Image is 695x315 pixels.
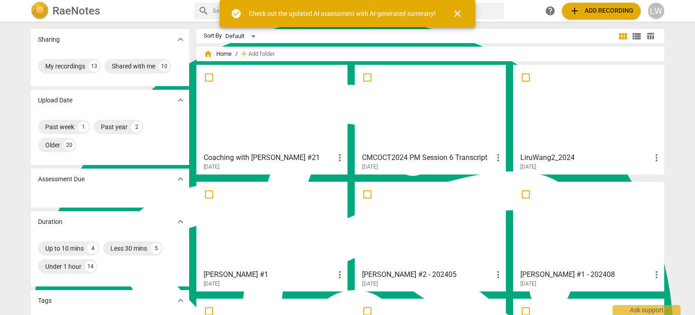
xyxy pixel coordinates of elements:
span: help [545,5,556,16]
span: [DATE] [520,280,536,288]
span: [DATE] [204,163,219,171]
span: more_vert [334,152,345,163]
img: Logo [31,2,49,20]
span: search [198,5,209,16]
span: close [452,8,463,19]
button: List view [630,29,643,43]
a: [PERSON_NAME] #2 - 202405[DATE] [358,185,503,287]
div: 10 [159,61,170,72]
div: Ask support [613,305,681,315]
a: Coaching with [PERSON_NAME] #21[DATE] [200,68,344,170]
button: Show more [174,33,187,46]
span: more_vert [651,152,662,163]
span: table_chart [646,32,655,40]
h3: Coaching with Jamie #21 [204,152,334,163]
button: Show more [174,172,187,186]
div: Past week [45,122,74,131]
span: [DATE] [204,280,219,288]
div: Less 30 mins [110,244,147,253]
button: Close [447,3,468,24]
a: Help [542,3,558,19]
span: Add recording [569,5,633,16]
div: 2 [131,121,142,132]
span: expand_more [175,34,186,45]
span: Home [204,49,232,58]
span: view_list [631,31,642,42]
button: Show more [174,93,187,107]
span: check_circle [231,8,242,19]
p: Duration [38,217,62,227]
span: expand_more [175,174,186,184]
button: Show more [174,215,187,228]
div: Default [225,29,259,44]
h3: CMCOCT2024 PM Session 6 Transcript [362,152,493,163]
div: 5 [151,243,162,254]
div: Older [45,141,60,150]
div: 14 [85,261,96,272]
a: LiruWang2_2024[DATE] [516,68,661,170]
span: more_vert [493,269,504,280]
span: expand_more [175,295,186,306]
p: Sharing [38,35,60,44]
p: Assessment Due [38,174,85,184]
h3: Liru Wang #1 [204,269,334,280]
div: My recordings [45,62,85,71]
button: Upload [562,3,641,19]
h3: LiruWang2_2024 [520,152,651,163]
span: / [235,51,238,58]
div: Past year [101,122,128,131]
p: Upload Date [38,96,72,105]
span: [DATE] [362,280,378,288]
div: Up to 10 mins [45,244,84,253]
span: more_vert [651,269,662,280]
h3: Liru Wang #1 - 202408 [520,269,651,280]
div: Under 1 hour [45,262,81,271]
button: Table view [643,29,657,43]
span: home [204,49,213,58]
a: LogoRaeNotes [31,2,187,20]
button: Show more [174,294,187,307]
div: 4 [87,243,98,254]
div: 20 [64,140,75,150]
button: LW [648,3,664,19]
input: Search [213,4,500,18]
span: expand_more [175,216,186,227]
span: view_module [618,31,628,42]
span: [DATE] [520,163,536,171]
div: Shared with me [112,62,155,71]
span: more_vert [334,269,345,280]
span: add [569,5,580,16]
div: Check out the updated AI assessment with AI-generated summary! [249,9,436,19]
a: CMCOCT2024 PM Session 6 Transcript[DATE] [358,68,503,170]
div: 13 [89,61,100,72]
h2: RaeNotes [52,5,100,17]
span: more_vert [493,152,504,163]
p: Tags [38,296,52,305]
a: [PERSON_NAME] #1[DATE] [200,185,344,287]
h3: Liru Wang #2 - 202405 [362,269,493,280]
span: Add folder [248,51,275,58]
span: expand_more [175,95,186,106]
span: [DATE] [362,163,378,171]
span: add [239,49,248,58]
div: Sort By [204,33,222,39]
a: [PERSON_NAME] #1 - 202408[DATE] [516,185,661,287]
div: 1 [78,121,89,132]
button: Tile view [616,29,630,43]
